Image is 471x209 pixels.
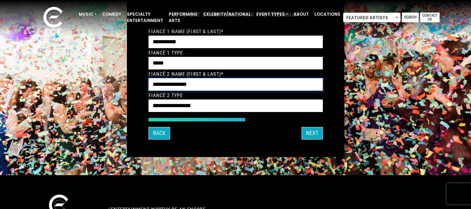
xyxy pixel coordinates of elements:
[149,127,170,140] button: Back
[291,8,312,20] a: About
[402,13,419,22] a: Search
[149,92,183,98] label: Fiancé 2 Type
[302,127,323,140] button: Next
[124,8,166,27] a: Specialty Entertainment
[149,71,223,77] label: Fiancé 2 Name (First & Last)*
[420,13,440,22] a: Contact Us
[253,8,291,20] a: Event Types
[76,8,99,20] a: Music
[166,8,200,27] a: Performing Arts
[343,13,400,23] span: Featured Artists
[149,50,183,56] label: Fiancé 1 Type
[99,8,124,20] a: Comedy
[343,13,401,22] span: Featured Artists
[312,8,343,20] a: Locations
[200,8,253,20] a: Celebrity/National
[36,5,70,39] img: ece_new_logo_whitev2-1.png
